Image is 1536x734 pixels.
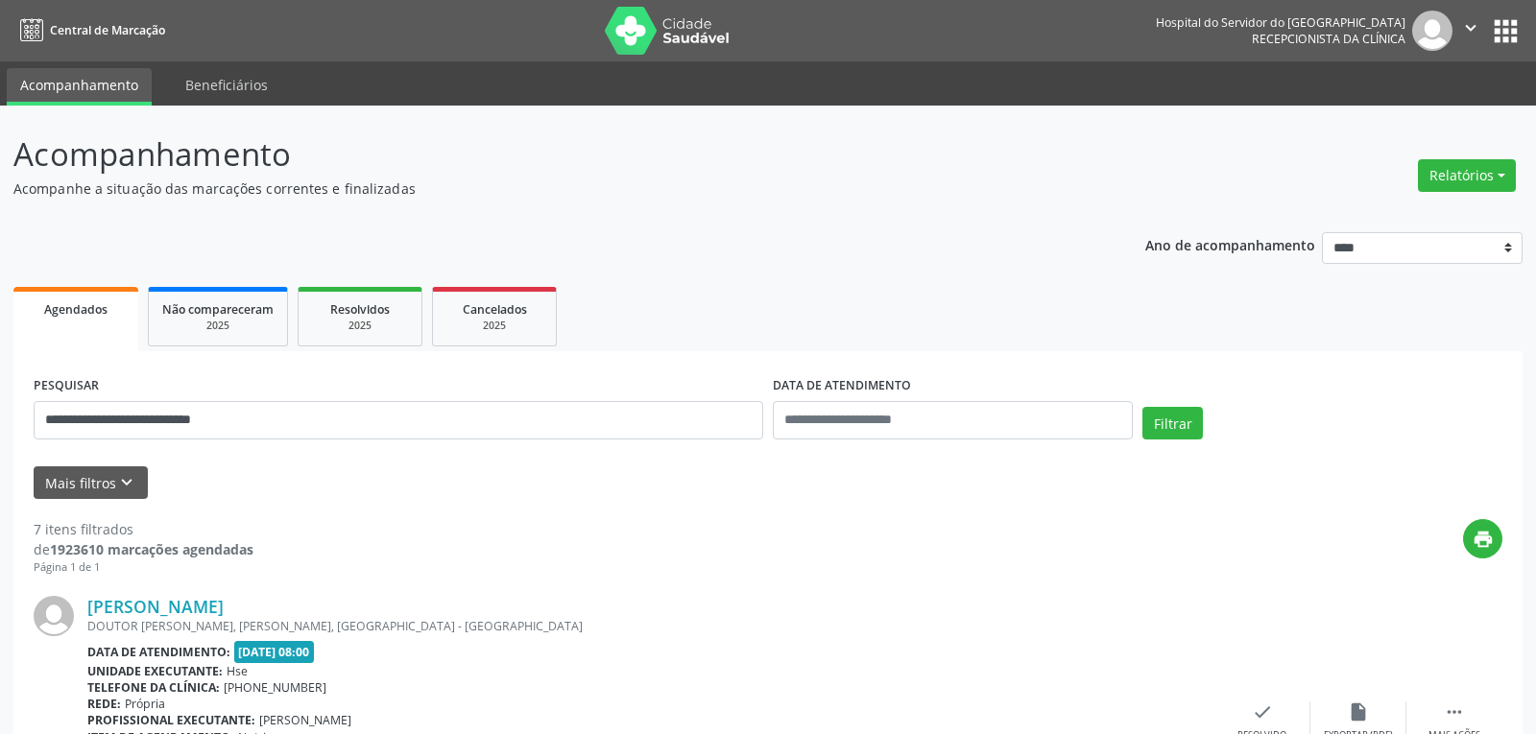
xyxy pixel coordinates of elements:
button: apps [1489,14,1523,48]
button: print [1463,519,1502,558]
span: Resolvidos [330,301,390,318]
div: 2025 [446,319,542,333]
span: Agendados [44,301,108,318]
div: 2025 [312,319,408,333]
span: Não compareceram [162,301,274,318]
b: Unidade executante: [87,663,223,679]
i:  [1444,701,1465,722]
div: 2025 [162,319,274,333]
span: Recepcionista da clínica [1252,31,1405,47]
a: Acompanhamento [7,68,152,106]
div: de [34,539,253,559]
span: Cancelados [463,301,527,318]
i: print [1473,529,1494,550]
span: [PERSON_NAME] [259,712,351,728]
span: [PHONE_NUMBER] [224,679,326,696]
div: DOUTOR [PERSON_NAME], [PERSON_NAME], [GEOGRAPHIC_DATA] - [GEOGRAPHIC_DATA] [87,618,1214,634]
i: check [1252,701,1273,722]
div: Hospital do Servidor do [GEOGRAPHIC_DATA] [1156,14,1405,31]
i: keyboard_arrow_down [116,472,137,493]
b: Rede: [87,696,121,712]
img: img [1412,11,1452,51]
strong: 1923610 marcações agendadas [50,540,253,558]
b: Profissional executante: [87,712,255,728]
a: Central de Marcação [13,14,165,46]
button: Mais filtroskeyboard_arrow_down [34,466,148,500]
p: Ano de acompanhamento [1145,232,1315,256]
p: Acompanhe a situação das marcações correntes e finalizadas [13,178,1069,199]
p: Acompanhamento [13,130,1069,178]
span: Central de Marcação [50,22,165,38]
span: Hse [227,663,248,679]
a: [PERSON_NAME] [87,596,224,617]
label: PESQUISAR [34,371,99,401]
button: Relatórios [1418,159,1516,192]
i: insert_drive_file [1348,701,1369,722]
b: Data de atendimento: [87,644,230,660]
img: img [34,596,74,636]
a: Beneficiários [172,68,281,102]
button: Filtrar [1142,407,1203,439]
label: DATA DE ATENDIMENTO [773,371,911,401]
button:  [1452,11,1489,51]
span: Própria [125,696,165,712]
b: Telefone da clínica: [87,679,220,696]
div: 7 itens filtrados [34,519,253,539]
i:  [1460,17,1481,38]
div: Página 1 de 1 [34,559,253,576]
span: [DATE] 08:00 [234,641,315,663]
